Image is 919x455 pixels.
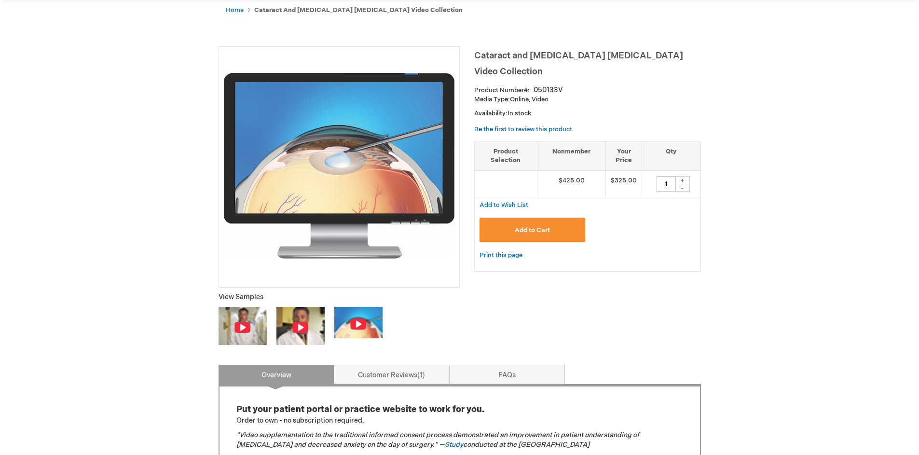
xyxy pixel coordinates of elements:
p: View Samples [219,292,460,302]
span: In stock [508,110,531,117]
div: 050133V [534,85,562,95]
a: Be the first to review this product [474,125,572,133]
span: Cataract and [MEDICAL_DATA] [MEDICAL_DATA] Video Collection [474,51,683,77]
a: Print this page [480,249,522,262]
span: Put your patient portal or practice website to work for you. [236,404,484,414]
img: Click to view [334,307,383,338]
th: Qty [642,141,700,170]
img: iocn_play.png [350,318,367,330]
em: "Video supplementation to the traditional informed consent process demonstrated an improvement in... [236,431,639,449]
a: Add to Wish List [480,201,528,209]
a: Overview [219,365,334,384]
a: FAQs [449,365,565,384]
p: Availability: [474,109,701,118]
p: Online, Video [474,95,701,104]
span: Add to Cart [515,226,550,234]
p: Order to own - no subscription required. [236,403,683,426]
div: - [675,184,690,192]
th: Product Selection [475,141,537,170]
img: Click to view [276,307,325,345]
img: Click to view [219,307,267,345]
button: Add to Cart [480,218,586,242]
input: Qty [657,176,676,192]
img: iocn_play.png [234,321,251,333]
th: Nonmember [537,141,606,170]
a: Home [226,6,244,14]
th: Your Price [606,141,642,170]
strong: Cataract and [MEDICAL_DATA] [MEDICAL_DATA] Video Collection [254,6,463,14]
td: $325.00 [606,170,642,197]
td: $425.00 [537,170,606,197]
a: Customer Reviews1 [334,365,450,384]
img: iocn_play.png [292,321,309,333]
strong: Product Number [474,86,530,94]
strong: Media Type: [474,96,510,103]
a: Study [445,441,463,449]
div: + [675,176,690,184]
span: 1 [417,371,425,379]
img: Cataract and Refractive Surgery Patient Education Video Collection [224,73,454,259]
